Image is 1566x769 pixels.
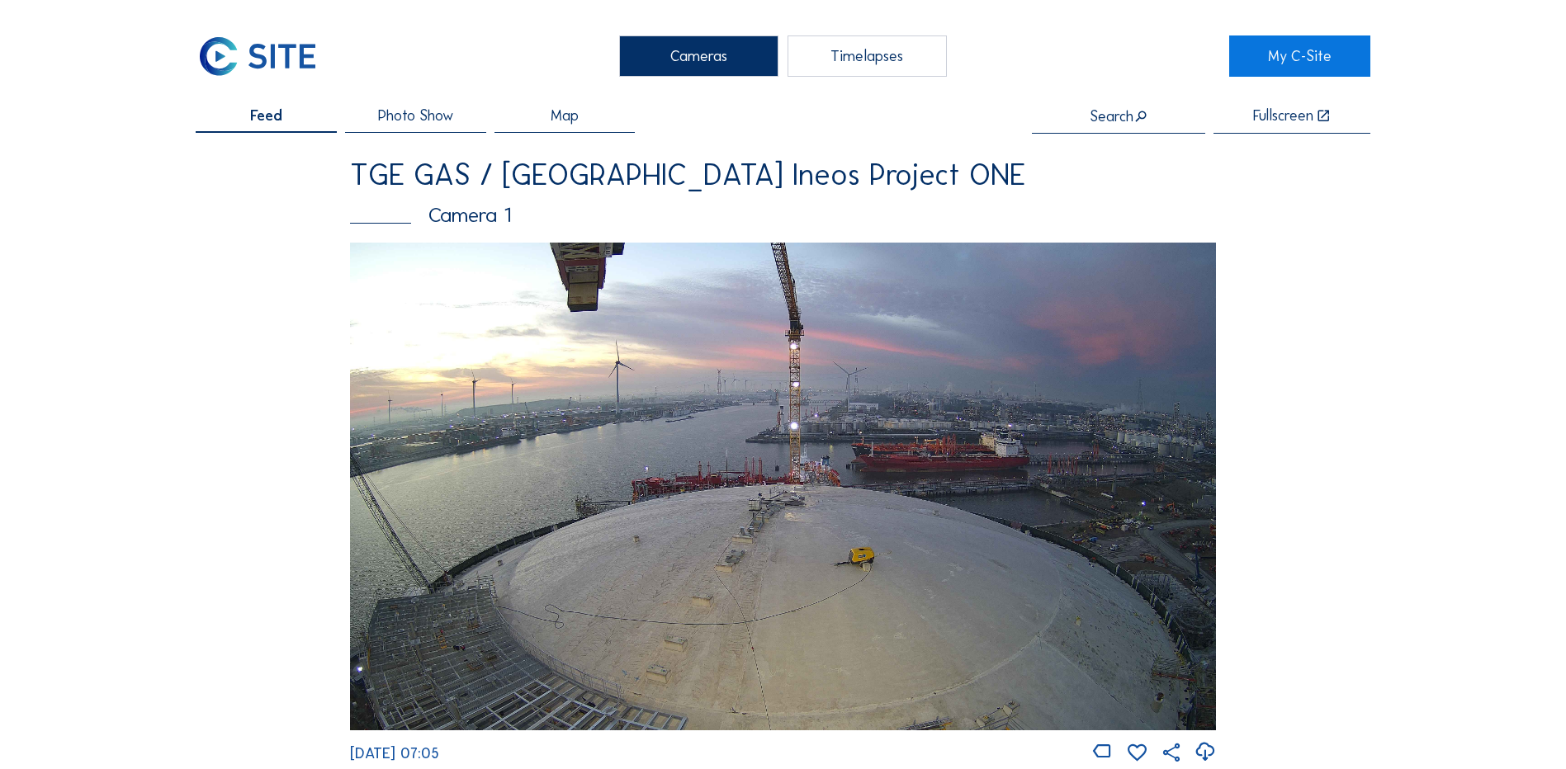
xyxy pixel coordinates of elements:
img: C-SITE Logo [196,35,319,77]
img: Image [350,243,1216,729]
span: Feed [250,108,282,123]
div: Fullscreen [1253,108,1313,124]
div: Camera 1 [350,205,1216,225]
span: Map [551,108,579,123]
div: TGE GAS / [GEOGRAPHIC_DATA] Ineos Project ONE [350,160,1216,190]
span: Photo Show [378,108,453,123]
a: C-SITE Logo [196,35,337,77]
a: My C-Site [1229,35,1370,77]
div: Timelapses [788,35,947,77]
span: [DATE] 07:05 [350,744,439,762]
div: Cameras [619,35,778,77]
